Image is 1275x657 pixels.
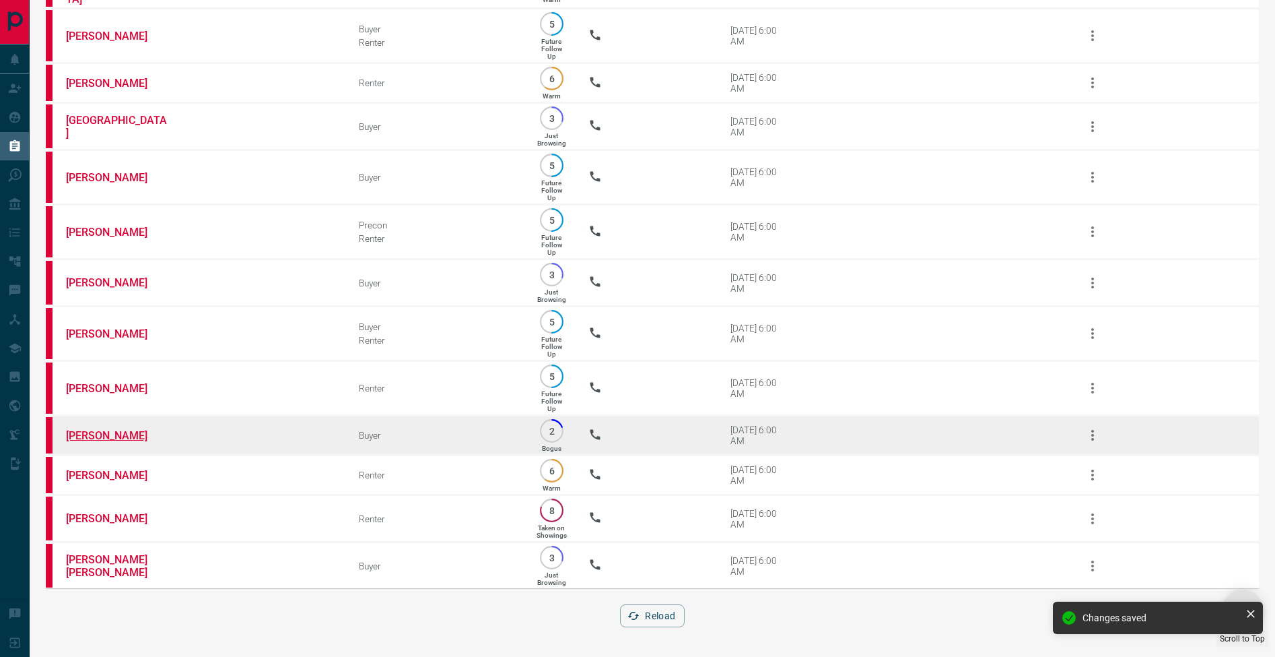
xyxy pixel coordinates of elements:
a: [PERSON_NAME] [66,30,167,42]
p: 5 [547,317,557,327]
p: Future Follow Up [541,234,562,256]
div: Renter [359,233,514,244]
div: [DATE] 6:00 AM [730,508,788,530]
div: [DATE] 6:00 AM [730,116,788,137]
div: property.ca [46,152,53,203]
div: Buyer [359,121,514,132]
p: 5 [547,215,557,225]
p: 3 [547,553,557,563]
div: Buyer [359,321,514,332]
div: Buyer [359,278,514,288]
div: property.ca [46,363,53,414]
div: [DATE] 6:00 AM [730,166,788,188]
div: [DATE] 6:00 AM [730,464,788,486]
p: 3 [547,113,557,123]
div: property.ca [46,65,53,101]
div: Renter [359,383,514,394]
div: Changes saved [1082,613,1240,623]
div: Buyer [359,561,514,571]
a: [PERSON_NAME] [66,276,167,289]
p: Taken on Showings [537,524,567,539]
div: [DATE] 6:00 AM [730,377,788,399]
div: Renter [359,77,514,88]
div: property.ca [46,417,53,453]
a: [PERSON_NAME] [66,512,167,525]
a: [PERSON_NAME] [66,171,167,184]
p: 6 [547,73,557,84]
a: [GEOGRAPHIC_DATA] [66,114,167,139]
div: Renter [359,335,514,346]
button: Reload [620,604,684,627]
a: [PERSON_NAME] [66,226,167,239]
a: [PERSON_NAME] [66,429,167,442]
div: property.ca [46,104,53,148]
p: 2 [547,426,557,436]
div: [DATE] 6:00 AM [730,425,788,446]
p: 5 [547,19,557,29]
div: [DATE] 6:00 AM [730,555,788,577]
div: property.ca [46,261,53,305]
div: [DATE] 6:00 AM [730,72,788,94]
div: [DATE] 6:00 AM [730,25,788,46]
p: Bogus [542,445,561,452]
p: Warm [543,92,561,100]
p: Just Browsing [537,132,566,147]
p: 3 [547,270,557,280]
div: property.ca [46,308,53,359]
p: Future Follow Up [541,38,562,60]
div: Precon [359,220,514,230]
div: property.ca [46,206,53,257]
p: 6 [547,466,557,476]
div: Buyer [359,172,514,183]
div: [DATE] 6:00 AM [730,323,788,344]
p: Future Follow Up [541,390,562,412]
a: [PERSON_NAME] [66,77,167,90]
p: Just Browsing [537,288,566,303]
p: Future Follow Up [541,336,562,358]
div: [DATE] 6:00 AM [730,272,788,294]
p: 5 [547,371,557,381]
a: [PERSON_NAME] [PERSON_NAME] [66,553,167,579]
div: property.ca [46,497,53,540]
a: [PERSON_NAME] [66,327,167,340]
div: property.ca [46,10,53,61]
div: Renter [359,513,514,524]
a: [PERSON_NAME] [66,382,167,395]
p: 5 [547,160,557,170]
p: 8 [547,505,557,515]
div: Buyer [359,430,514,441]
div: Renter [359,37,514,48]
div: Renter [359,470,514,480]
div: property.ca [46,544,53,588]
div: Buyer [359,24,514,34]
div: property.ca [46,457,53,493]
p: Future Follow Up [541,179,562,201]
div: [DATE] 6:00 AM [730,221,788,243]
p: Warm [543,484,561,492]
a: [PERSON_NAME] [66,469,167,482]
p: Just Browsing [537,571,566,586]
